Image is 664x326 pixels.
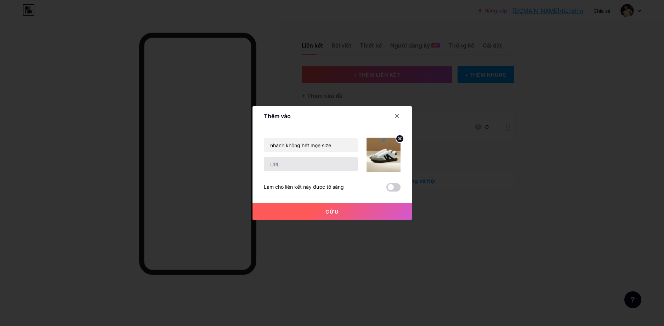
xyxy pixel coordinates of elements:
[264,157,358,171] input: URL
[367,138,401,172] img: liên kết_hình thu nhỏ
[264,112,291,120] font: Thêm vào
[264,138,358,152] input: Tiêu đề
[325,209,339,215] font: Cứu
[252,203,412,220] button: Cứu
[264,184,344,190] font: Làm cho liên kết này được tô sáng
